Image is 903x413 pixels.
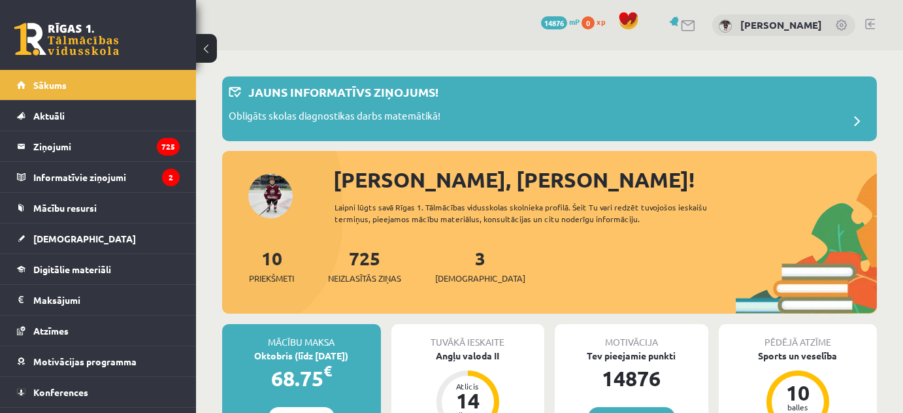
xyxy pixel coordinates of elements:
[248,83,438,101] p: Jauns informatīvs ziņojums!
[435,246,525,285] a: 3[DEMOGRAPHIC_DATA]
[17,377,180,407] a: Konferences
[582,16,595,29] span: 0
[719,349,878,363] div: Sports un veselība
[17,316,180,346] a: Atzīmes
[17,131,180,161] a: Ziņojumi725
[222,324,381,349] div: Mācību maksa
[17,254,180,284] a: Digitālie materiāli
[17,285,180,315] a: Maksājumi
[14,23,119,56] a: Rīgas 1. Tālmācības vidusskola
[333,164,877,195] div: [PERSON_NAME], [PERSON_NAME]!
[33,131,180,161] legend: Ziņojumi
[335,201,727,225] div: Laipni lūgts savā Rīgas 1. Tālmācības vidusskolas skolnieka profilā. Šeit Tu vari redzēt tuvojošo...
[719,324,878,349] div: Pēdējā atzīme
[157,138,180,156] i: 725
[33,202,97,214] span: Mācību resursi
[328,246,401,285] a: 725Neizlasītās ziņas
[249,246,294,285] a: 10Priekšmeti
[17,346,180,376] a: Motivācijas programma
[569,16,580,27] span: mP
[17,223,180,254] a: [DEMOGRAPHIC_DATA]
[33,233,136,244] span: [DEMOGRAPHIC_DATA]
[435,272,525,285] span: [DEMOGRAPHIC_DATA]
[448,390,487,411] div: 14
[555,349,708,363] div: Tev pieejamie punkti
[162,169,180,186] i: 2
[555,324,708,349] div: Motivācija
[541,16,567,29] span: 14876
[249,272,294,285] span: Priekšmeti
[229,83,870,135] a: Jauns informatīvs ziņojums! Obligāts skolas diagnostikas darbs matemātikā!
[391,349,545,363] div: Angļu valoda II
[597,16,605,27] span: xp
[17,162,180,192] a: Informatīvie ziņojumi2
[719,20,732,33] img: Roberts Gasūns
[222,349,381,363] div: Oktobris (līdz [DATE])
[740,18,822,31] a: [PERSON_NAME]
[33,325,69,337] span: Atzīmes
[229,108,440,127] p: Obligāts skolas diagnostikas darbs matemātikā!
[33,79,67,91] span: Sākums
[391,324,545,349] div: Tuvākā ieskaite
[555,363,708,394] div: 14876
[33,355,137,367] span: Motivācijas programma
[778,382,817,403] div: 10
[33,263,111,275] span: Digitālie materiāli
[17,193,180,223] a: Mācību resursi
[582,16,612,27] a: 0 xp
[33,285,180,315] legend: Maksājumi
[33,162,180,192] legend: Informatīvie ziņojumi
[778,403,817,411] div: balles
[328,272,401,285] span: Neizlasītās ziņas
[17,101,180,131] a: Aktuāli
[33,110,65,122] span: Aktuāli
[17,70,180,100] a: Sākums
[541,16,580,27] a: 14876 mP
[33,386,88,398] span: Konferences
[222,363,381,394] div: 68.75
[448,382,487,390] div: Atlicis
[323,361,332,380] span: €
